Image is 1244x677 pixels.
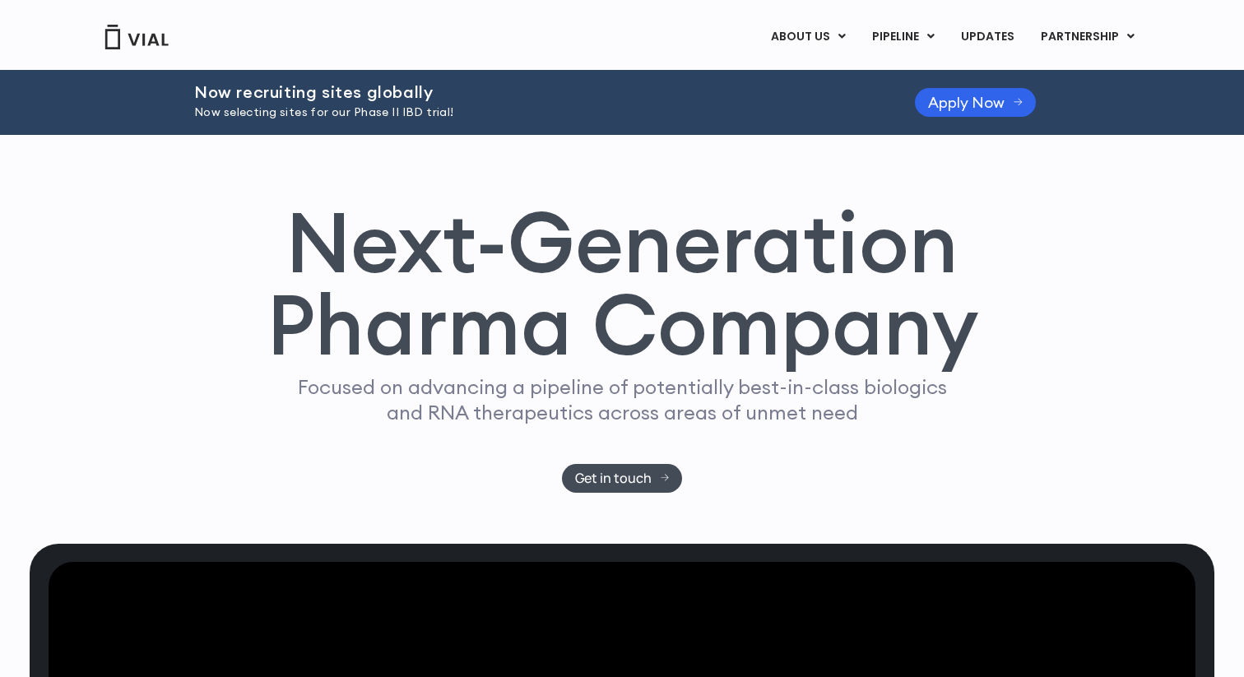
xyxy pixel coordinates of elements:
a: Get in touch [562,464,683,493]
a: PIPELINEMenu Toggle [859,23,947,51]
img: Vial Logo [104,25,169,49]
a: PARTNERSHIPMenu Toggle [1028,23,1148,51]
span: Get in touch [575,472,652,485]
a: ABOUT USMenu Toggle [758,23,858,51]
h1: Next-Generation Pharma Company [266,201,978,367]
p: Now selecting sites for our Phase II IBD trial! [194,104,874,122]
p: Focused on advancing a pipeline of potentially best-in-class biologics and RNA therapeutics acros... [290,374,954,425]
a: Apply Now [915,88,1036,117]
h2: Now recruiting sites globally [194,83,874,101]
span: Apply Now [928,96,1005,109]
a: UPDATES [948,23,1027,51]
